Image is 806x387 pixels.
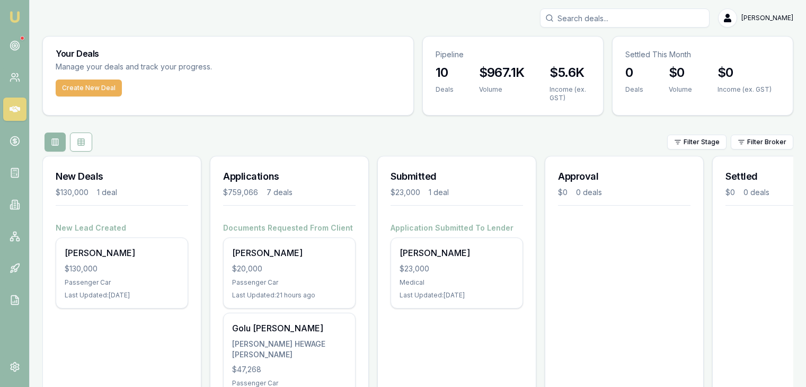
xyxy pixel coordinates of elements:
div: $47,268 [232,364,347,375]
div: Last Updated: [DATE] [65,291,179,300]
div: $0 [558,187,568,198]
h4: Application Submitted To Lender [391,223,523,233]
h3: Your Deals [56,49,401,58]
h3: $5.6K [550,64,590,81]
div: 7 deals [267,187,293,198]
img: emu-icon-u.png [8,11,21,23]
div: [PERSON_NAME] [232,247,347,259]
div: Last Updated: [DATE] [400,291,514,300]
h3: $0 [669,64,692,81]
div: Volume [479,85,525,94]
div: Passenger Car [65,278,179,287]
div: 0 deals [743,187,769,198]
div: 1 deal [429,187,449,198]
h3: New Deals [56,169,188,184]
div: $23,000 [391,187,420,198]
h3: 10 [436,64,454,81]
div: [PERSON_NAME] [65,247,179,259]
div: $23,000 [400,263,514,274]
div: Passenger Car [232,278,347,287]
div: $130,000 [56,187,88,198]
div: $20,000 [232,263,347,274]
p: Pipeline [436,49,590,60]
h3: Submitted [391,169,523,184]
h4: New Lead Created [56,223,188,233]
p: Settled This Month [625,49,780,60]
div: [PERSON_NAME] HEWAGE [PERSON_NAME] [232,339,347,360]
span: Filter Broker [747,138,786,146]
div: Deals [625,85,643,94]
div: 0 deals [576,187,602,198]
h4: Documents Requested From Client [223,223,356,233]
h3: $967.1K [479,64,525,81]
h3: $0 [718,64,772,81]
div: Deals [436,85,454,94]
div: Income (ex. GST) [718,85,772,94]
div: Volume [669,85,692,94]
div: Last Updated: 21 hours ago [232,291,347,300]
div: $759,066 [223,187,258,198]
p: Manage your deals and track your progress. [56,61,327,73]
span: [PERSON_NAME] [741,14,793,22]
div: Medical [400,278,514,287]
div: Income (ex. GST) [550,85,590,102]
h3: 0 [625,64,643,81]
div: 1 deal [97,187,117,198]
h3: Approval [558,169,690,184]
button: Filter Broker [731,135,793,149]
div: $130,000 [65,263,179,274]
div: [PERSON_NAME] [400,247,514,259]
div: $0 [725,187,735,198]
input: Search deals [540,8,710,28]
span: Filter Stage [684,138,720,146]
button: Create New Deal [56,80,122,96]
div: Golu [PERSON_NAME] [232,322,347,335]
h3: Applications [223,169,356,184]
button: Filter Stage [667,135,727,149]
